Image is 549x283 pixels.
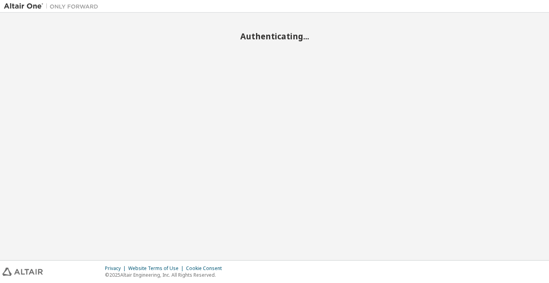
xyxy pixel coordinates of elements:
[2,268,43,276] img: altair_logo.svg
[186,265,227,272] div: Cookie Consent
[128,265,186,272] div: Website Terms of Use
[4,31,545,41] h2: Authenticating...
[105,272,227,278] p: © 2025 Altair Engineering, Inc. All Rights Reserved.
[105,265,128,272] div: Privacy
[4,2,102,10] img: Altair One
